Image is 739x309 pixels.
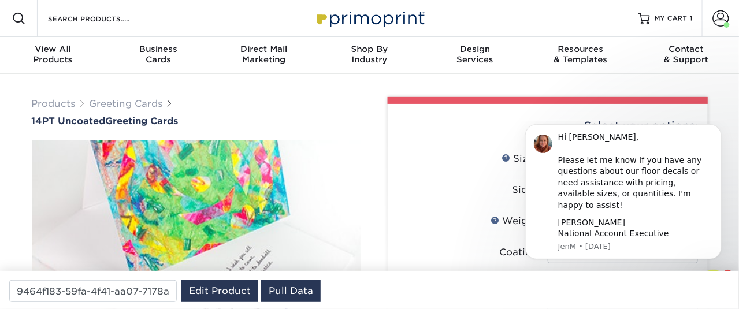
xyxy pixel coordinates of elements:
[690,14,693,23] span: 1
[422,37,528,74] a: DesignServices
[106,37,211,74] a: BusinessCards
[500,245,539,259] div: Coating
[106,44,211,65] div: Cards
[317,44,422,65] div: Industry
[422,44,528,54] span: Design
[317,44,422,54] span: Shop By
[633,44,739,54] span: Contact
[502,152,539,166] div: Sizes
[211,44,317,54] span: Direct Mail
[528,37,634,74] a: Resources& Templates
[317,37,422,74] a: Shop ByIndustry
[633,37,739,74] a: Contact& Support
[528,44,634,54] span: Resources
[47,12,159,25] input: SEARCH PRODUCTS.....
[211,37,317,74] a: Direct MailMarketing
[211,44,317,65] div: Marketing
[723,270,733,279] span: 8
[528,44,634,65] div: & Templates
[32,116,361,126] a: 14PT UncoatedGreeting Cards
[32,116,106,126] span: 14PT Uncoated
[633,44,739,65] div: & Support
[491,214,539,228] div: Weight
[312,6,428,31] img: Primoprint
[261,280,321,302] a: Pull Data
[181,280,258,302] a: Edit Product
[700,270,727,297] iframe: Intercom live chat
[106,44,211,54] span: Business
[508,121,739,303] iframe: Intercom notifications message
[32,98,76,109] a: Products
[397,104,699,148] div: Select your options:
[655,14,688,24] span: MY CART
[32,116,361,126] h1: Greeting Cards
[422,44,528,65] div: Services
[90,98,163,109] a: Greeting Cards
